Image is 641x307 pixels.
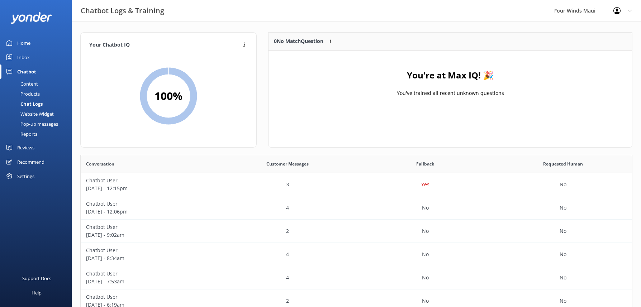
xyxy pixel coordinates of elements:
[86,246,213,254] p: Chatbot User
[17,140,34,155] div: Reviews
[560,274,566,282] p: No
[4,129,37,139] div: Reports
[4,79,72,89] a: Content
[286,297,289,305] p: 2
[81,173,632,196] div: row
[266,160,309,167] span: Customer Messages
[286,274,289,282] p: 4
[422,204,429,212] p: No
[543,160,583,167] span: Requested Human
[4,89,40,99] div: Products
[560,204,566,212] p: No
[81,5,164,16] h3: Chatbot Logs & Training
[422,250,429,258] p: No
[17,50,30,64] div: Inbox
[17,169,34,183] div: Settings
[86,200,213,208] p: Chatbot User
[86,254,213,262] p: [DATE] - 8:34am
[17,155,44,169] div: Recommend
[86,208,213,216] p: [DATE] - 12:06pm
[274,37,323,45] p: 0 No Match Question
[4,109,72,119] a: Website Widget
[17,36,30,50] div: Home
[407,68,494,82] h4: You're at Max IQ! 🎉
[86,223,213,231] p: Chatbot User
[286,181,289,188] p: 3
[4,119,58,129] div: Pop-up messages
[81,220,632,243] div: row
[86,184,213,192] p: [DATE] - 12:15pm
[560,181,566,188] p: No
[4,79,38,89] div: Content
[286,250,289,258] p: 4
[86,278,213,286] p: [DATE] - 7:53am
[286,227,289,235] p: 2
[4,129,72,139] a: Reports
[86,231,213,239] p: [DATE] - 9:02am
[155,87,182,105] h2: 100 %
[17,64,36,79] div: Chatbot
[4,119,72,129] a: Pop-up messages
[560,250,566,258] p: No
[81,196,632,220] div: row
[86,293,213,301] p: Chatbot User
[560,297,566,305] p: No
[421,181,429,188] p: Yes
[4,109,54,119] div: Website Widget
[86,270,213,278] p: Chatbot User
[86,177,213,184] p: Chatbot User
[560,227,566,235] p: No
[81,243,632,266] div: row
[422,274,429,282] p: No
[422,227,429,235] p: No
[89,41,241,49] h4: Your Chatbot IQ
[81,266,632,289] div: row
[11,12,52,24] img: yonder-white-logo.png
[4,99,72,109] a: Chat Logs
[416,160,434,167] span: Fallback
[286,204,289,212] p: 4
[32,286,42,300] div: Help
[22,271,51,286] div: Support Docs
[422,297,429,305] p: No
[269,51,632,122] div: grid
[397,89,504,97] p: You've trained all recent unknown questions
[4,89,72,99] a: Products
[86,160,114,167] span: Conversation
[4,99,43,109] div: Chat Logs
